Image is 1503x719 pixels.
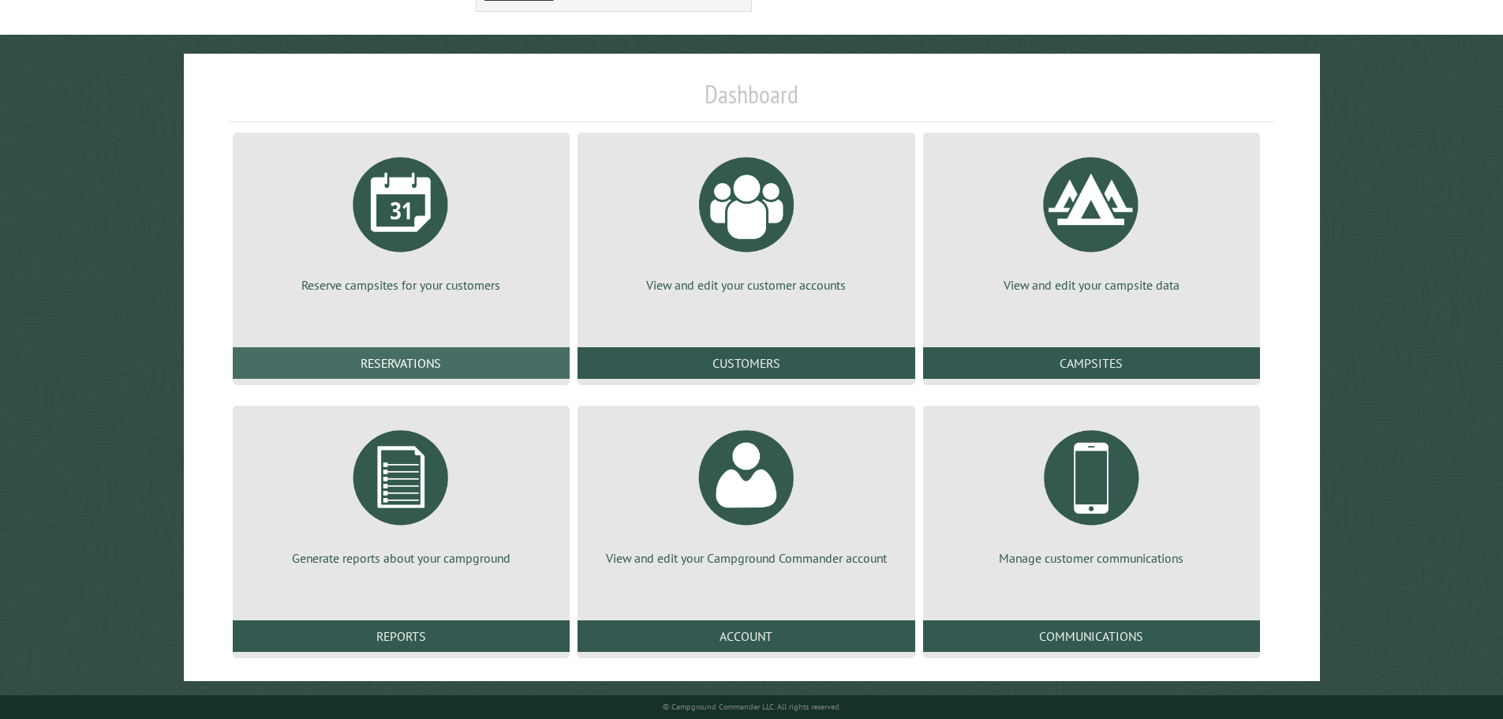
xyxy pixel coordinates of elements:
p: View and edit your customer accounts [596,276,895,294]
a: Customers [578,347,914,379]
a: Manage customer communications [942,418,1241,567]
a: View and edit your Campground Commander account [596,418,895,567]
p: View and edit your Campground Commander account [596,549,895,567]
a: Generate reports about your campground [252,418,551,567]
a: View and edit your campsite data [942,145,1241,294]
p: View and edit your campsite data [942,276,1241,294]
a: Reports [233,620,570,652]
a: Reservations [233,347,570,379]
a: Campsites [923,347,1260,379]
a: Communications [923,620,1260,652]
a: Reserve campsites for your customers [252,145,551,294]
a: Account [578,620,914,652]
p: Generate reports about your campground [252,549,551,567]
a: View and edit your customer accounts [596,145,895,294]
p: Manage customer communications [942,549,1241,567]
p: Reserve campsites for your customers [252,276,551,294]
small: © Campground Commander LLC. All rights reserved. [663,702,841,712]
h1: Dashboard [229,79,1275,122]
